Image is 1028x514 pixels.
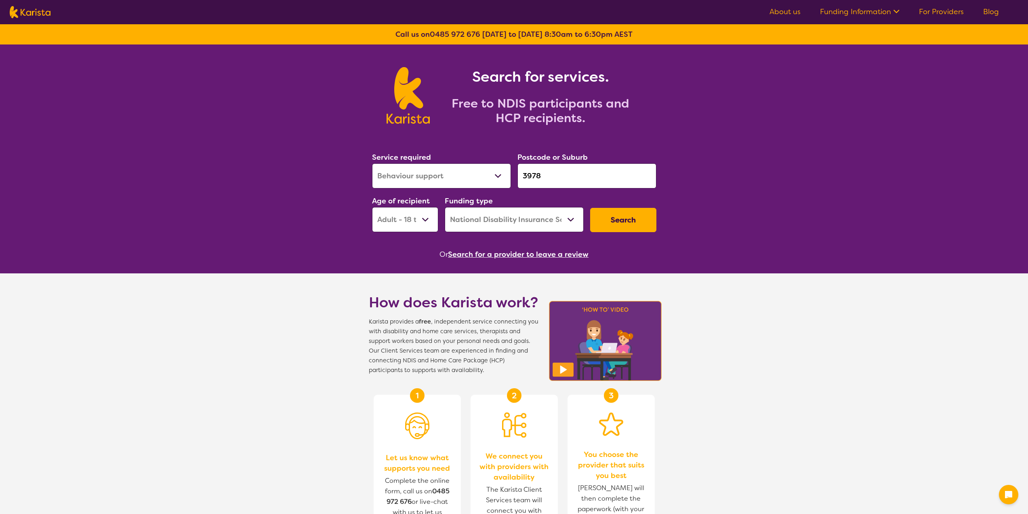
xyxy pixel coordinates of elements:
[448,248,589,260] button: Search for a provider to leave a review
[410,388,425,403] div: 1
[387,67,430,124] img: Karista logo
[507,388,521,403] div: 2
[919,7,964,17] a: For Providers
[372,196,430,206] label: Age of recipient
[590,208,656,232] button: Search
[479,451,550,482] span: We connect you with providers with availability
[439,96,641,125] h2: Free to NDIS participants and HCP recipients.
[369,293,538,312] h1: How does Karista work?
[439,248,448,260] span: Or
[502,412,526,438] img: Person being matched to services icon
[419,318,431,326] b: free
[10,6,50,18] img: Karista logo
[439,67,641,87] h1: Search for services.
[517,152,588,162] label: Postcode or Suburb
[983,7,999,17] a: Blog
[604,388,618,403] div: 3
[599,412,623,436] img: Star icon
[517,163,656,188] input: Type
[576,449,647,481] span: You choose the provider that suits you best
[547,298,664,383] img: Karista video
[769,7,801,17] a: About us
[445,196,493,206] label: Funding type
[820,7,900,17] a: Funding Information
[405,412,429,439] img: Person with headset icon
[430,30,480,39] a: 0485 972 676
[382,453,453,474] span: Let us know what supports you need
[372,152,431,162] label: Service required
[369,317,538,375] span: Karista provides a , independent service connecting you with disability and home care services, t...
[395,30,633,39] b: Call us on [DATE] to [DATE] 8:30am to 6:30pm AEST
